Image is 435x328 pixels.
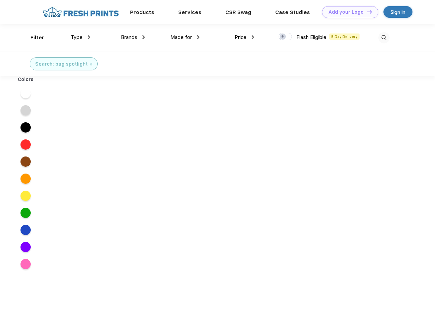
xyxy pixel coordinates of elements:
[41,6,121,18] img: fo%20logo%202.webp
[252,35,254,39] img: dropdown.png
[378,32,390,43] img: desktop_search.svg
[30,34,44,42] div: Filter
[121,34,137,40] span: Brands
[328,9,364,15] div: Add your Logo
[130,9,154,15] a: Products
[71,34,83,40] span: Type
[367,10,372,14] img: DT
[90,63,92,66] img: filter_cancel.svg
[383,6,412,18] a: Sign in
[329,33,360,40] span: 5 Day Delivery
[235,34,247,40] span: Price
[170,34,192,40] span: Made for
[142,35,145,39] img: dropdown.png
[197,35,199,39] img: dropdown.png
[88,35,90,39] img: dropdown.png
[13,76,39,83] div: Colors
[296,34,326,40] span: Flash Eligible
[35,60,88,68] div: Search: bag spotlight
[391,8,405,16] div: Sign in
